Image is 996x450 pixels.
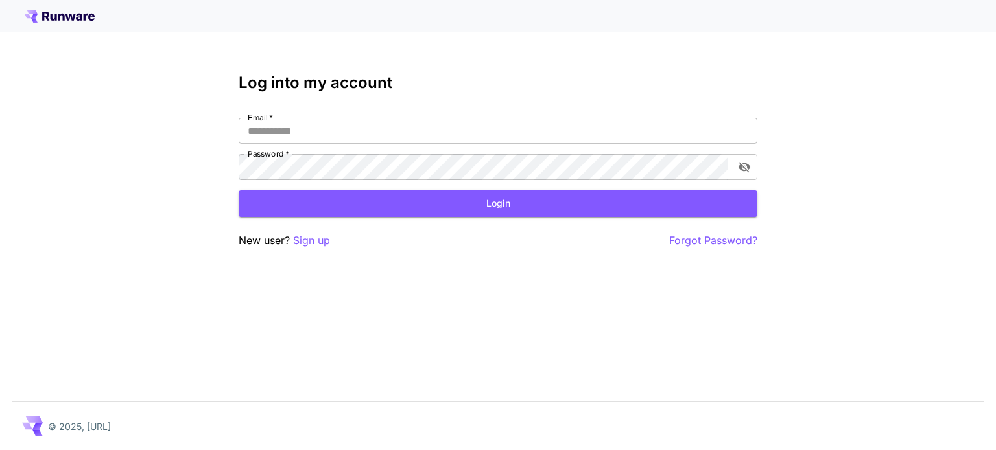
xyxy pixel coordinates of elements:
[239,74,757,92] h3: Log into my account
[239,190,757,217] button: Login
[239,232,330,249] p: New user?
[293,232,330,249] button: Sign up
[669,232,757,249] button: Forgot Password?
[248,148,289,159] label: Password
[248,112,273,123] label: Email
[733,155,756,179] button: toggle password visibility
[48,420,111,433] p: © 2025, [URL]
